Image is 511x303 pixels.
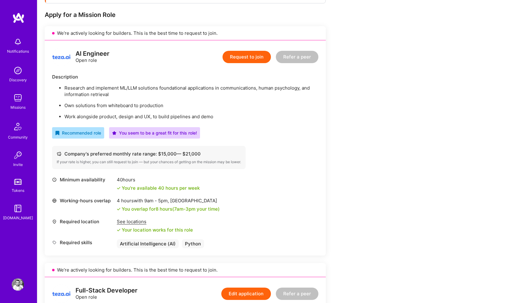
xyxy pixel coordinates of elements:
[174,206,195,212] span: 7am - 3pm
[52,198,57,203] i: icon World
[52,177,57,182] i: icon Clock
[117,207,121,211] i: icon Check
[45,263,326,277] div: We’re actively looking for builders. This is the best time to request to join.
[45,26,326,40] div: We’re actively looking for builders. This is the best time to request to join.
[182,239,204,248] div: Python
[55,131,59,135] i: icon RecommendedBadge
[52,239,114,246] div: Required skills
[64,113,318,120] p: Work alongside product, design and UX, to build pipelines and demo
[76,287,137,300] div: Open role
[117,228,121,232] i: icon Check
[55,130,101,136] div: Recommended role
[52,176,114,183] div: Minimum availability
[117,176,200,183] div: 40 hours
[117,218,193,225] div: See locations
[64,102,318,109] p: Own solutions from whiteboard to production
[12,64,24,77] img: discovery
[9,77,27,83] div: Discovery
[10,104,26,111] div: Missions
[52,74,318,80] div: Description
[12,149,24,161] img: Invite
[57,151,241,157] div: Company's preferred monthly rate range: $ 15,000 — $ 21,000
[12,92,24,104] img: teamwork
[276,288,318,300] button: Refer a peer
[122,206,220,212] div: You overlap for 8 hours ( your time)
[57,151,61,156] i: icon Cash
[12,12,25,23] img: logo
[117,227,193,233] div: Your location works for this role
[52,197,114,204] div: Working-hours overlap
[64,85,318,98] p: Research and implement ML/LLM solutions foundational applications in communications, human psycho...
[52,285,71,303] img: logo
[117,186,121,190] i: icon Check
[117,197,220,204] div: 4 hours with [GEOGRAPHIC_DATA]
[45,11,326,19] div: Apply for a Mission Role
[7,48,29,55] div: Notifications
[52,48,71,66] img: logo
[223,51,271,63] button: Request to join
[3,215,33,221] div: [DOMAIN_NAME]
[12,278,24,291] img: User Avatar
[76,50,109,57] div: AI Engineer
[8,134,28,140] div: Community
[143,198,170,204] span: 9am - 5pm ,
[76,50,109,63] div: Open role
[10,278,26,291] a: User Avatar
[52,218,114,225] div: Required location
[12,202,24,215] img: guide book
[57,160,241,164] div: If your rate is higher, you can still request to join — but your chances of getting on the missio...
[13,161,23,168] div: Invite
[52,219,57,224] i: icon Location
[276,51,318,63] button: Refer a peer
[76,287,137,294] div: Full-Stack Developer
[52,240,57,245] i: icon Tag
[117,239,179,248] div: Artificial Intelligence (AI)
[117,185,200,191] div: You're available 40 hours per week
[12,187,24,194] div: Tokens
[10,119,25,134] img: Community
[221,288,271,300] button: Edit application
[112,130,197,136] div: You seem to be a great fit for this role!
[112,131,117,135] i: icon PurpleStar
[12,36,24,48] img: bell
[14,179,22,185] img: tokens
